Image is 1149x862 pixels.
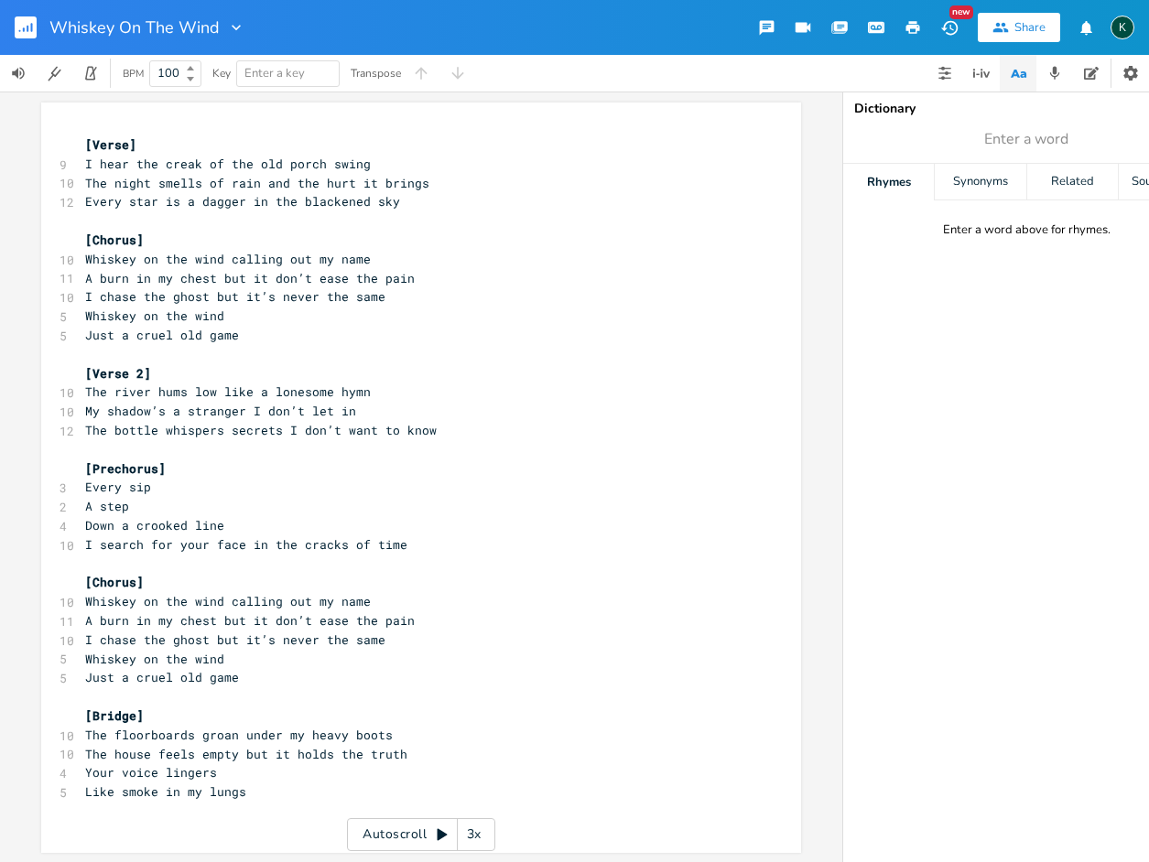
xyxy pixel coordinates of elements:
[85,536,407,553] span: I search for your face in the cracks of time
[85,156,371,172] span: I hear the creak of the old porch swing
[85,746,407,762] span: The house feels empty but it holds the truth
[85,460,166,477] span: [Prechorus]
[123,69,144,79] div: BPM
[212,68,231,79] div: Key
[85,727,393,743] span: The floorboards groan under my heavy boots
[85,307,224,324] span: Whiskey on the wind
[935,164,1025,200] div: Synonyms
[85,574,144,590] span: [Chorus]
[244,65,305,81] span: Enter a key
[85,232,144,248] span: [Chorus]
[85,517,224,533] span: Down a crooked line
[85,365,151,382] span: [Verse 2]
[351,68,401,79] div: Transpose
[85,270,415,286] span: A burn in my chest but it don’t ease the pain
[85,631,385,648] span: I chase the ghost but it’s never the same
[85,288,385,305] span: I chase the ghost but it’s never the same
[931,11,968,44] button: New
[1014,19,1046,36] div: Share
[943,222,1111,238] div: Enter a word above for rhymes.
[85,479,151,495] span: Every sip
[85,593,371,609] span: Whiskey on the wind calling out my name
[949,5,973,19] div: New
[85,783,246,800] span: Like smoke in my lungs
[1111,16,1134,39] div: Koval
[1111,6,1134,48] button: K
[85,764,217,781] span: Your voice lingers
[978,13,1060,42] button: Share
[85,651,224,667] span: Whiskey on the wind
[85,193,400,210] span: Every star is a dagger in the blackened sky
[85,251,371,267] span: Whiskey on the wind calling out my name
[843,164,934,200] div: Rhymes
[984,129,1068,150] span: Enter a word
[85,383,371,400] span: The river hums low like a lonesome hymn
[85,669,239,685] span: Just a cruel old game
[85,498,129,514] span: A step
[85,327,239,343] span: Just a cruel old game
[49,19,220,36] span: Whiskey On The Wind
[85,612,415,629] span: A burn in my chest but it don’t ease the pain
[1027,164,1118,200] div: Related
[85,175,429,191] span: The night smells of rain and the hurt it brings
[347,818,495,851] div: Autoscroll
[458,818,491,851] div: 3x
[85,707,144,724] span: [Bridge]
[85,422,437,438] span: The bottle whispers secrets I don’t want to know
[85,403,356,419] span: My shadow’s a stranger I don’t let in
[85,136,136,153] span: [Verse]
